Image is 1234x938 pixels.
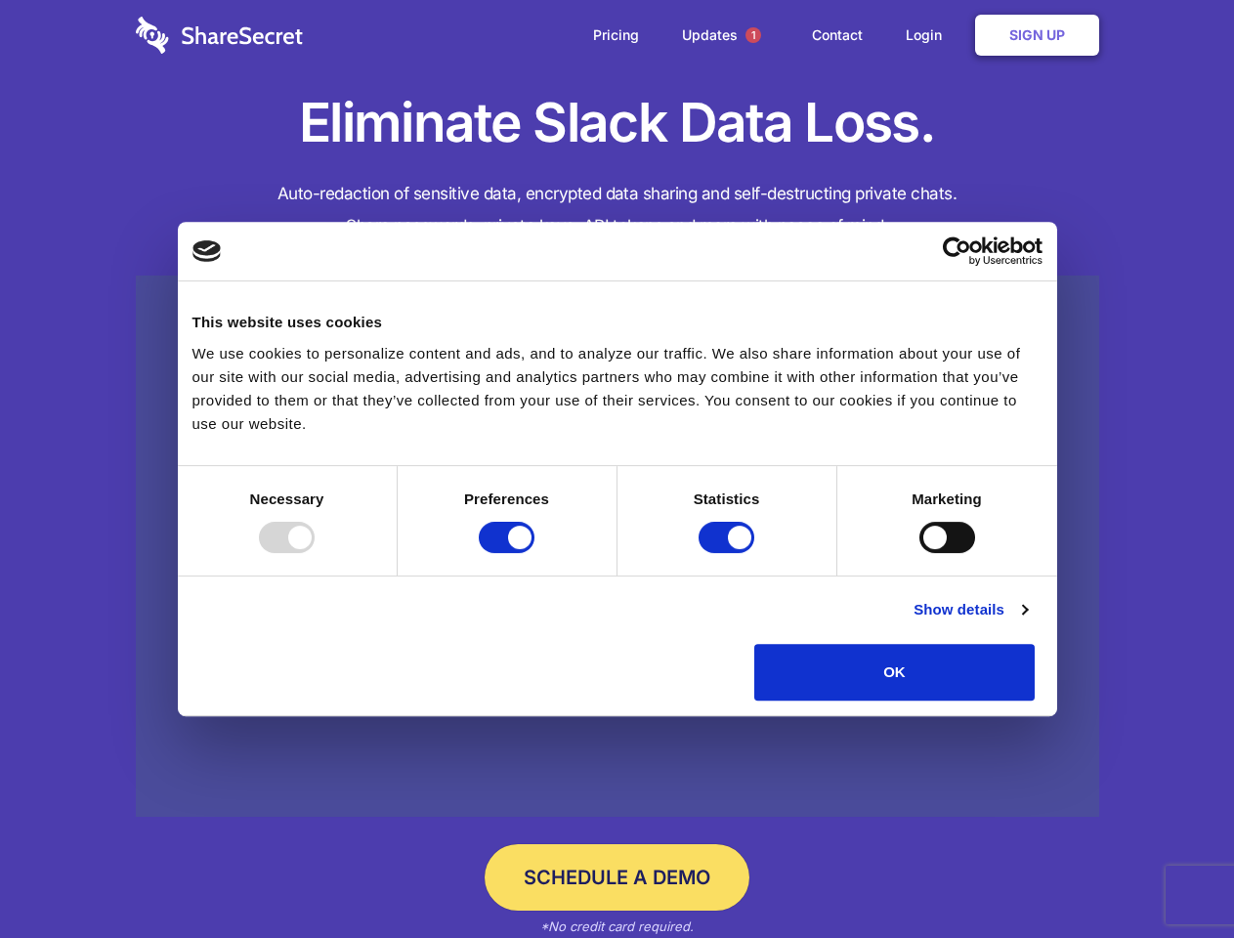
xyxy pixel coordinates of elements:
a: Sign Up [975,15,1099,56]
strong: Statistics [694,490,760,507]
h4: Auto-redaction of sensitive data, encrypted data sharing and self-destructing private chats. Shar... [136,178,1099,242]
a: Pricing [574,5,659,65]
a: Schedule a Demo [485,844,749,911]
img: logo [192,240,222,262]
div: This website uses cookies [192,311,1043,334]
a: Login [886,5,971,65]
strong: Necessary [250,490,324,507]
button: OK [754,644,1035,701]
a: Usercentrics Cookiebot - opens in a new window [872,236,1043,266]
strong: Marketing [912,490,982,507]
strong: Preferences [464,490,549,507]
a: Contact [792,5,882,65]
div: We use cookies to personalize content and ads, and to analyze our traffic. We also share informat... [192,342,1043,436]
h1: Eliminate Slack Data Loss. [136,88,1099,158]
em: *No credit card required. [540,918,694,934]
a: Show details [914,598,1027,621]
a: Wistia video thumbnail [136,276,1099,818]
img: logo-wordmark-white-trans-d4663122ce5f474addd5e946df7df03e33cb6a1c49d2221995e7729f52c070b2.svg [136,17,303,54]
span: 1 [745,27,761,43]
